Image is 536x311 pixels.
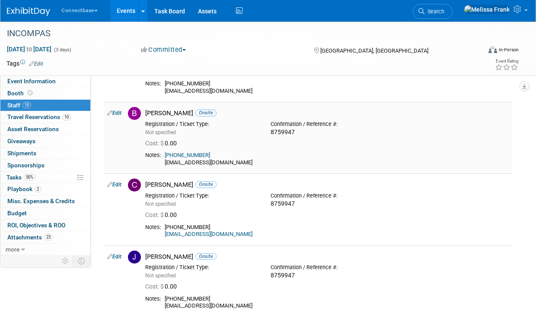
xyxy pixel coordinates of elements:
[0,135,90,147] a: Giveaways
[145,140,180,147] span: 0.00
[495,59,518,63] div: Event Rating
[0,111,90,123] a: Travel Reservations10
[7,102,31,109] span: Staff
[62,114,71,120] span: 10
[6,246,19,253] span: more
[195,181,217,188] span: Onsite
[128,251,141,264] img: J.jpg
[145,181,509,189] div: [PERSON_NAME]
[145,283,165,290] span: Cost: $
[73,255,91,267] td: Toggle Event Tabs
[7,138,35,145] span: Giveaways
[7,150,36,157] span: Shipments
[271,129,383,136] div: 8759947
[107,182,121,188] a: Edit
[6,59,43,68] td: Tags
[145,211,165,218] span: Cost: $
[488,46,497,53] img: Format-Inperson.png
[145,152,161,159] div: Notes:
[7,198,75,204] span: Misc. Expenses & Credits
[145,192,258,199] div: Registration / Ticket Type:
[7,126,59,132] span: Asset Reservations
[145,283,180,290] span: 0.00
[0,148,90,159] a: Shipments
[145,295,161,302] div: Notes:
[58,255,73,267] td: Personalize Event Tab Strip
[271,121,383,128] div: Confirmation / Reference #:
[0,100,90,111] a: Staff10
[195,110,217,116] span: Onsite
[107,254,121,260] a: Edit
[0,232,90,243] a: Attachments23
[0,195,90,207] a: Misc. Expenses & Credits
[7,185,41,192] span: Playbook
[145,264,258,271] div: Registration / Ticket Type:
[0,160,90,171] a: Sponsorships
[0,75,90,87] a: Event Information
[26,90,34,96] span: Booth not reserved yet
[165,152,509,166] div: [EMAIL_ADDRESS][DOMAIN_NAME]
[0,207,90,219] a: Budget
[138,45,189,54] button: Committed
[7,113,71,120] span: Travel Reservations
[271,200,383,208] div: 8759947
[24,174,35,180] span: 50%
[165,80,509,94] div: [PHONE_NUMBER] [EMAIL_ADDRESS][DOMAIN_NAME]
[128,179,141,192] img: C.jpg
[320,47,428,54] span: [GEOGRAPHIC_DATA], [GEOGRAPHIC_DATA]
[145,121,258,128] div: Registration / Ticket Type:
[165,231,252,237] a: [EMAIL_ADDRESS][DOMAIN_NAME]
[35,186,41,192] span: 2
[413,4,453,19] a: Search
[7,90,34,97] span: Booth
[165,152,210,158] a: [PHONE_NUMBER]
[107,110,121,116] a: Edit
[0,88,90,99] a: Booth
[145,224,161,231] div: Notes:
[6,174,35,181] span: Tasks
[271,272,383,280] div: 8759947
[424,8,444,15] span: Search
[7,7,50,16] img: ExhibitDay
[7,78,56,85] span: Event Information
[145,201,176,207] span: Not specified
[0,244,90,255] a: more
[0,183,90,195] a: Playbook2
[53,47,71,53] span: (3 days)
[271,264,383,271] div: Confirmation / Reference #:
[7,210,27,217] span: Budget
[7,162,45,169] span: Sponsorships
[4,26,475,41] div: INCOMPAS
[145,273,176,279] span: Not specified
[195,253,217,260] span: Onsite
[44,234,53,240] span: 23
[22,102,31,108] span: 10
[145,211,180,218] span: 0.00
[464,5,510,14] img: Melissa Frank
[444,45,519,58] div: Event Format
[128,107,141,120] img: B.jpg
[145,140,165,147] span: Cost: $
[271,192,383,199] div: Confirmation / Reference #:
[165,224,509,238] div: [PHONE_NUMBER]
[0,172,90,183] a: Tasks50%
[25,46,33,53] span: to
[145,109,509,117] div: [PERSON_NAME]
[0,220,90,231] a: ROI, Objectives & ROO
[7,234,53,241] span: Attachments
[6,45,52,53] span: [DATE] [DATE]
[165,295,509,310] div: [PHONE_NUMBER] [EMAIL_ADDRESS][DOMAIN_NAME]
[0,123,90,135] a: Asset Reservations
[145,80,161,87] div: Notes:
[145,129,176,135] span: Not specified
[498,47,519,53] div: In-Person
[7,222,65,229] span: ROI, Objectives & ROO
[145,253,509,261] div: [PERSON_NAME]
[29,61,43,67] a: Edit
